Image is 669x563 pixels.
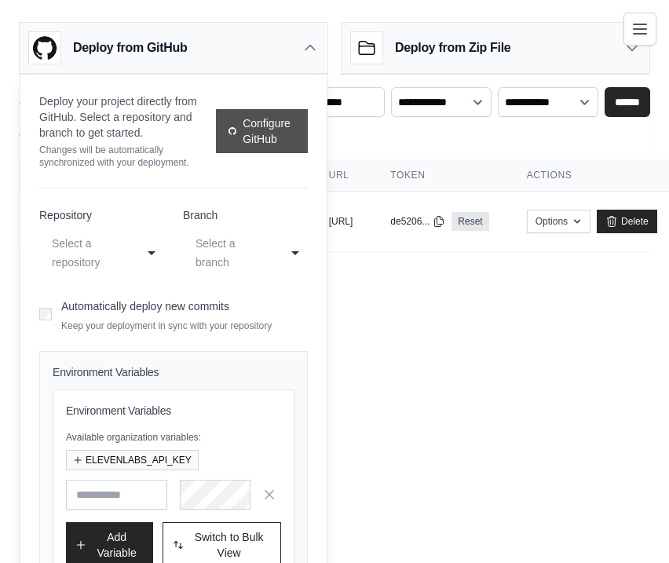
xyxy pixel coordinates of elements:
[52,234,120,272] div: Select a repository
[390,215,445,228] button: de5206...
[39,207,164,223] label: Repository
[395,38,510,57] h3: Deploy from Zip File
[451,212,488,231] a: Reset
[73,38,187,57] h3: Deploy from GitHub
[61,320,272,332] p: Keep your deployment in sync with your repository
[66,450,199,470] button: ELEVENLABS_API_KEY
[53,364,294,380] h4: Environment Variables
[39,144,216,169] p: Changes will be automatically synchronized with your deployment.
[590,488,669,563] iframe: Chat Widget
[66,431,281,444] p: Available organization variables:
[61,300,229,313] label: Automatically deploy new commits
[187,529,271,561] span: Switch to Bulk View
[196,234,264,272] div: Select a branch
[29,32,60,64] img: GitHub Logo
[371,159,507,192] th: Token
[216,109,308,153] a: Configure GitHub
[39,93,216,141] p: Deploy your project directly from GitHub. Select a repository and branch to get started.
[19,87,259,109] h2: Automations Live
[19,159,233,192] th: Crew
[19,109,259,141] p: Manage and monitor your active crew automations from this dashboard.
[66,403,281,419] h3: Environment Variables
[597,210,657,233] a: Delete
[183,207,308,223] label: Branch
[623,13,656,46] button: Toggle navigation
[527,210,590,233] button: Options
[310,159,372,192] th: URL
